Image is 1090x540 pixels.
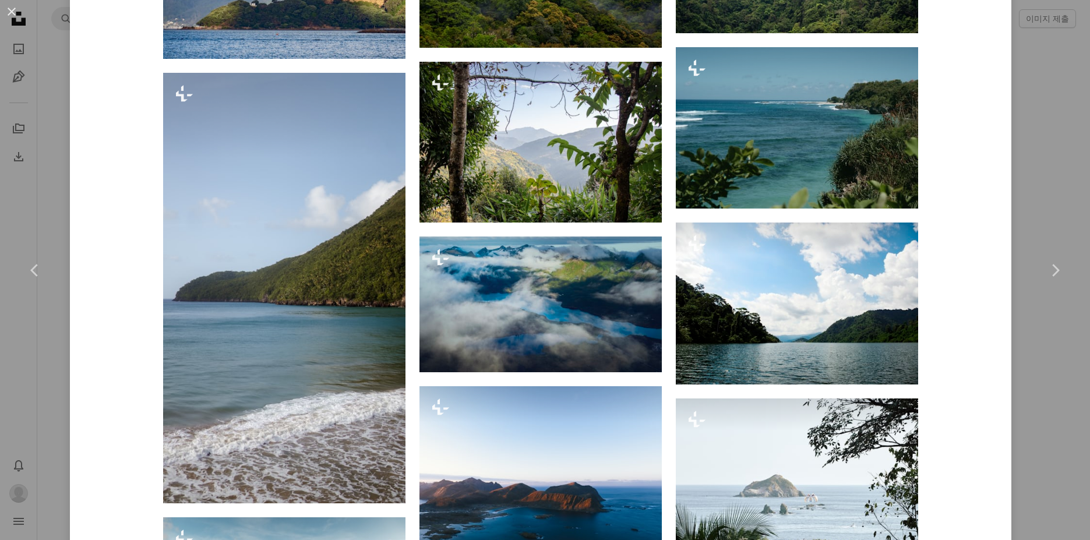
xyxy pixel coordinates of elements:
a: 나무와 관목으로 둘러싸인 수역 [676,122,918,133]
a: 고요한 산악 호수 풍경 위로 구름이 떠다닙니다. [419,299,662,309]
img: 많은 나무로 가득한 무성한 녹색 숲 [419,62,662,222]
a: 멀리 육지가있는 수역 [419,472,662,482]
img: 무성한 녹색 언덕 옆에 앉아있는 수역 [163,73,405,504]
a: 호수와 푸른 하늘의 아름다운 전망 [676,298,918,309]
a: 다음 [1020,214,1090,326]
img: 호수와 푸른 하늘의 아름다운 전망 [676,223,918,384]
img: 나무와 관목으로 둘러싸인 수역 [676,47,918,209]
img: 고요한 산악 호수 풍경 위로 구름이 떠다닙니다. [419,237,662,373]
a: 무성한 녹색 언덕 옆에 앉아있는 수역 [163,283,405,293]
a: 많은 나무로 가득한 무성한 녹색 숲 [419,136,662,147]
a: 나무와 바위로 둘러싸인 수역 [676,474,918,484]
